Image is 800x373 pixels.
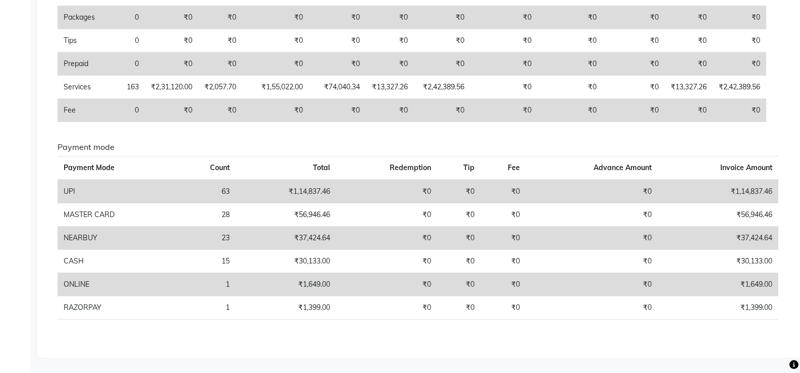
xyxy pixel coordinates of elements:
td: ₹0 [603,6,665,29]
td: ₹0 [538,76,603,99]
td: ₹0 [603,99,665,122]
td: ₹0 [665,99,713,122]
td: ₹37,424.64 [658,227,778,250]
td: 163 [113,76,145,99]
td: ₹0 [481,296,526,319]
td: ₹13,327.26 [665,76,713,99]
td: ₹0 [309,29,366,52]
td: ₹0 [366,52,414,76]
td: ₹0 [538,6,603,29]
td: ₹0 [242,52,309,76]
td: ₹0 [526,203,658,227]
td: ₹0 [481,273,526,296]
td: ₹0 [713,6,766,29]
td: ₹0 [538,52,603,76]
td: ₹2,31,120.00 [145,76,198,99]
td: ₹0 [336,227,437,250]
span: Advance Amount [594,163,652,172]
td: 1 [176,273,236,296]
td: ₹0 [198,6,242,29]
td: 28 [176,203,236,227]
td: ₹1,399.00 [658,296,778,319]
td: ₹0 [481,250,526,273]
span: Fee [508,163,520,172]
td: ₹0 [198,29,242,52]
td: Packages [58,6,113,29]
td: Fee [58,99,113,122]
td: ₹0 [437,250,481,273]
td: ₹0 [713,52,766,76]
span: Invoice Amount [720,163,772,172]
td: 23 [176,227,236,250]
td: ₹0 [366,6,414,29]
span: Total [313,163,330,172]
td: 63 [176,180,236,203]
td: UPI [58,180,176,203]
td: ₹0 [242,99,309,122]
td: ₹0 [470,99,537,122]
td: ₹2,057.70 [198,76,242,99]
td: ₹0 [665,6,713,29]
td: ₹0 [145,29,198,52]
td: ₹0 [713,29,766,52]
td: ₹1,649.00 [658,273,778,296]
td: ₹2,42,389.56 [713,76,766,99]
td: ₹0 [437,273,481,296]
td: Tips [58,29,113,52]
td: ₹30,133.00 [236,250,336,273]
td: ₹0 [603,29,665,52]
td: ₹0 [336,250,437,273]
td: ₹0 [481,203,526,227]
td: ₹0 [713,99,766,122]
h6: Payment mode [58,142,778,152]
td: ₹0 [145,99,198,122]
td: 0 [113,52,145,76]
td: ₹0 [414,6,470,29]
td: ₹13,327.26 [366,76,414,99]
td: ₹0 [309,52,366,76]
td: ₹0 [336,180,437,203]
td: ₹0 [145,6,198,29]
td: ₹0 [437,227,481,250]
td: ₹0 [603,52,665,76]
td: ₹0 [242,6,309,29]
td: ₹0 [538,99,603,122]
td: MASTER CARD [58,203,176,227]
td: ₹56,946.46 [658,203,778,227]
td: ₹0 [538,29,603,52]
td: ₹0 [526,296,658,319]
td: ₹0 [414,99,470,122]
td: ₹0 [665,52,713,76]
td: ₹0 [309,6,366,29]
td: 0 [113,29,145,52]
td: ₹2,42,389.56 [414,76,470,99]
td: ₹0 [470,52,537,76]
span: Count [210,163,230,172]
td: NEARBUY [58,227,176,250]
td: ₹0 [437,180,481,203]
td: ₹0 [603,76,665,99]
td: ₹1,399.00 [236,296,336,319]
td: ₹0 [470,29,537,52]
td: ₹0 [470,76,537,99]
td: ₹0 [336,296,437,319]
td: ₹0 [309,99,366,122]
span: Redemption [390,163,431,172]
td: ₹0 [366,29,414,52]
td: ₹0 [336,203,437,227]
td: ₹0 [198,52,242,76]
td: ₹0 [336,273,437,296]
td: ₹37,424.64 [236,227,336,250]
td: 1 [176,296,236,319]
span: Payment Mode [64,163,115,172]
td: 0 [113,6,145,29]
td: ₹1,649.00 [236,273,336,296]
td: ONLINE [58,273,176,296]
td: ₹1,14,837.46 [236,180,336,203]
td: ₹0 [526,180,658,203]
td: ₹0 [470,6,537,29]
td: ₹0 [198,99,242,122]
td: ₹1,55,022.00 [242,76,309,99]
td: ₹0 [242,29,309,52]
td: RAZORPAY [58,296,176,319]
